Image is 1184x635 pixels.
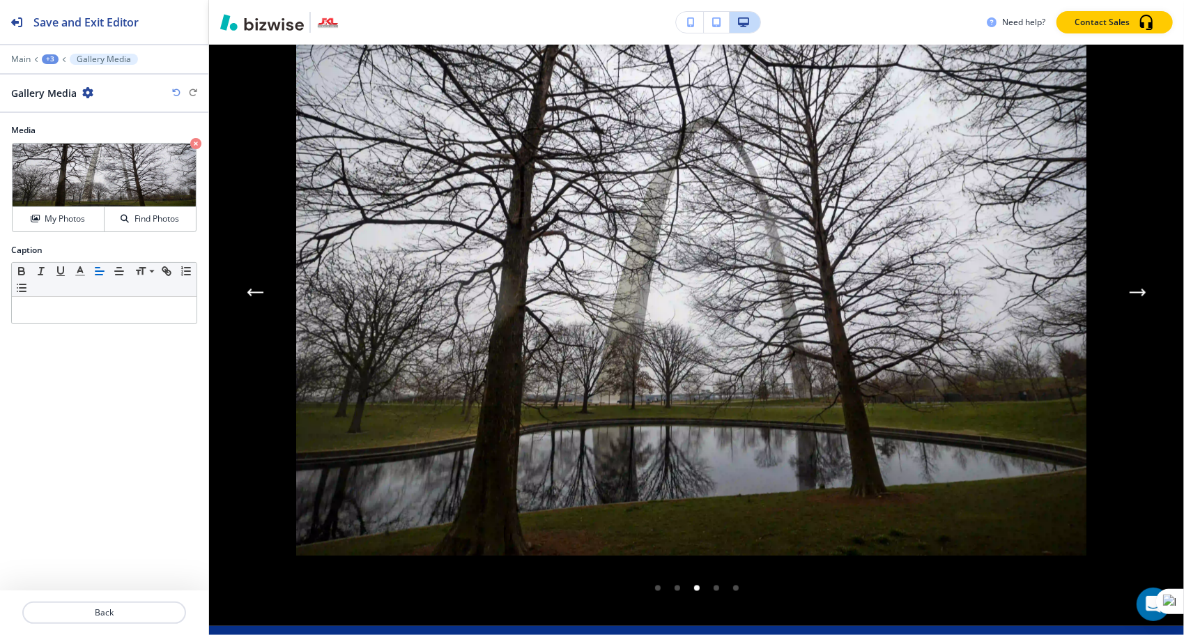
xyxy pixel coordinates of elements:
[11,54,31,64] button: Main
[1124,279,1152,307] button: Next Gallery Image
[70,54,138,65] button: Gallery Media
[707,579,726,598] li: Go to slide 9
[1056,11,1173,33] button: Contact Sales
[42,54,59,64] button: +3
[1137,588,1170,621] div: Open Intercom Messenger
[33,14,139,31] h2: Save and Exit Editor
[11,142,197,233] div: My PhotosFind Photos
[22,602,186,624] button: Back
[24,606,185,619] p: Back
[726,579,746,598] li: Go to slide 10
[241,279,269,307] button: Previous Gallery Image
[13,207,105,231] button: My Photos
[105,207,196,231] button: Find Photos
[241,279,269,307] div: Previous Slide
[1075,16,1130,29] p: Contact Sales
[687,579,707,598] li: Go to slide 8
[11,244,43,257] h2: Caption
[11,124,197,137] h2: Media
[45,213,85,225] h4: My Photos
[648,579,668,598] li: Go to slide 6
[11,86,77,100] h2: Gallery Media
[1124,279,1152,307] div: Next Slide
[220,14,304,31] img: Bizwise Logo
[668,579,687,598] li: Go to slide 7
[316,11,339,33] img: Your Logo
[1002,16,1045,29] h3: Need help?
[134,213,179,225] h4: Find Photos
[293,29,1090,556] img: b167e4857d8e8173208ebd1123e3f51e.webp
[77,54,131,64] p: Gallery Media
